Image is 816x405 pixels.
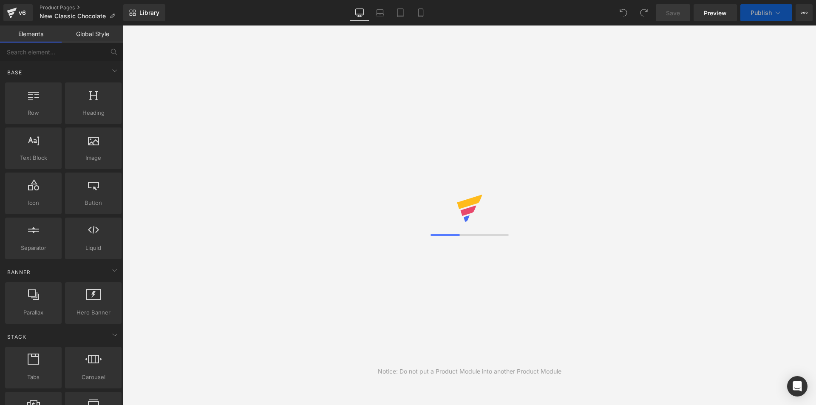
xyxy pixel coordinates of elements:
span: Base [6,68,23,76]
a: Global Style [62,25,123,42]
span: Hero Banner [68,308,119,317]
span: Tabs [8,373,59,382]
a: Product Pages [40,4,123,11]
a: Desktop [349,4,370,21]
span: Banner [6,268,31,276]
span: Heading [68,108,119,117]
span: Image [68,153,119,162]
button: Undo [615,4,632,21]
span: Icon [8,198,59,207]
button: Redo [635,4,652,21]
span: Publish [751,9,772,16]
span: Button [68,198,119,207]
button: More [796,4,813,21]
span: Save [666,8,680,17]
span: New Classic Chocolate [40,13,106,20]
span: Carousel [68,373,119,382]
a: Laptop [370,4,390,21]
div: Open Intercom Messenger [787,376,807,397]
span: Preview [704,8,727,17]
span: Parallax [8,308,59,317]
a: New Library [123,4,165,21]
div: Notice: Do not put a Product Module into another Product Module [378,367,561,376]
span: Library [139,9,159,17]
span: Separator [8,244,59,252]
span: Liquid [68,244,119,252]
span: Row [8,108,59,117]
button: Publish [740,4,792,21]
a: v6 [3,4,33,21]
a: Preview [694,4,737,21]
span: Stack [6,333,27,341]
a: Mobile [411,4,431,21]
div: v6 [17,7,28,18]
span: Text Block [8,153,59,162]
a: Tablet [390,4,411,21]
